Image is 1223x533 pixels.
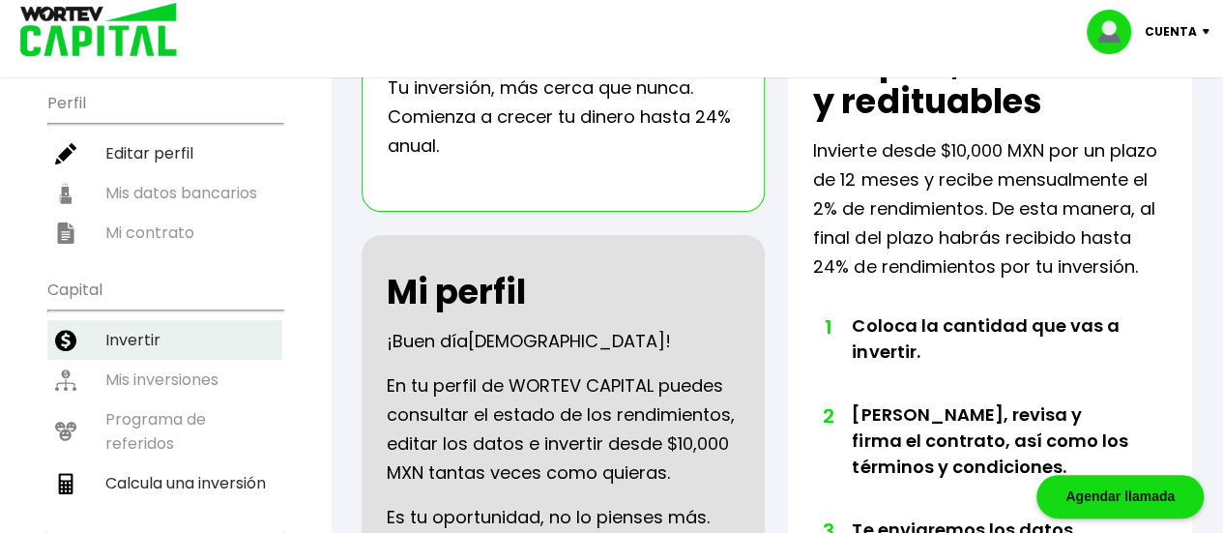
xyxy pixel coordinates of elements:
p: Invierte desde $10,000 MXN por un plazo de 12 meses y recibe mensualmente el 2% de rendimientos. ... [813,136,1167,281]
a: Invertir [47,320,282,360]
img: calculadora-icon.17d418c4.svg [55,473,76,494]
span: [DEMOGRAPHIC_DATA] [468,329,665,353]
ul: Perfil [47,81,282,252]
img: invertir-icon.b3b967d7.svg [55,330,76,351]
h2: Inversiones simples, accesibles y redituables [813,5,1167,121]
p: En tu perfil de WORTEV CAPITAL puedes consultar el estado de los rendimientos, editar los datos e... [387,371,741,488]
a: Calcula una inversión [47,463,282,503]
img: editar-icon.952d3147.svg [55,143,76,164]
img: profile-image [1087,10,1145,54]
span: 2 [823,401,832,430]
a: Editar perfil [47,133,282,173]
p: Cuenta [1145,17,1197,46]
p: Tu inversión, más cerca que nunca. Comienza a crecer tu dinero hasta 24% anual. [388,74,740,161]
p: ¡Buen día ! [387,327,671,356]
span: 1 [823,312,832,341]
p: Es tu oportunidad, no lo pienses más. [387,503,710,532]
h2: Mi perfil [387,273,526,311]
li: Coloca la cantidad que vas a invertir. [852,312,1131,401]
li: [PERSON_NAME], revisa y firma el contrato, así como los términos y condiciones. [852,401,1131,517]
img: icon-down [1197,29,1223,35]
div: Agendar llamada [1036,475,1204,518]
